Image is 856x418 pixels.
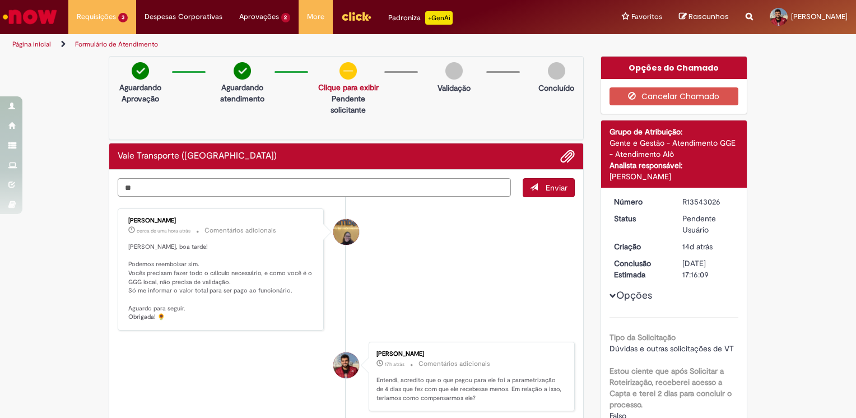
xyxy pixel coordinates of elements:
[281,13,291,22] span: 2
[606,241,674,252] dt: Criação
[339,62,357,80] img: circle-minus.png
[606,258,674,280] dt: Conclusão Estimada
[318,82,379,92] a: Clique para exibir
[388,11,453,25] div: Padroniza
[333,219,359,245] div: Amanda De Campos Gomes Do Nascimento
[682,258,734,280] div: [DATE] 17:16:09
[75,40,158,49] a: Formulário de Atendimento
[438,82,471,94] p: Validação
[128,217,315,224] div: [PERSON_NAME]
[418,359,490,369] small: Comentários adicionais
[118,178,511,197] textarea: Digite sua mensagem aqui...
[341,8,371,25] img: click_logo_yellow_360x200.png
[118,151,277,161] h2: Vale Transporte (VT) Histórico de tíquete
[682,196,734,207] div: R13543026
[606,196,674,207] dt: Número
[631,11,662,22] span: Favoritos
[610,137,739,160] div: Gente e Gestão - Atendimento GGE - Atendimento Alô
[546,183,567,193] span: Enviar
[385,361,404,368] time: 29/09/2025 23:14:28
[523,178,575,197] button: Enviar
[77,11,116,22] span: Requisições
[12,40,51,49] a: Página inicial
[132,62,149,80] img: check-circle-green.png
[114,82,166,104] p: Aguardando Aprovação
[137,227,190,234] time: 30/09/2025 15:24:41
[385,361,404,368] span: 17h atrás
[538,82,574,94] p: Concluído
[610,366,732,410] b: Estou ciente que após Solicitar a Roteirização, receberei acesso a Capta e terei 2 dias para conc...
[682,213,734,235] div: Pendente Usuário
[318,93,379,115] p: Pendente solicitante
[239,11,279,22] span: Aprovações
[610,343,734,354] span: Dúvidas e outras solicitações de VT
[118,13,128,22] span: 3
[601,57,747,79] div: Opções do Chamado
[610,87,739,105] button: Cancelar Chamado
[216,82,268,104] p: Aguardando atendimento
[234,62,251,80] img: check-circle-green.png
[204,226,276,235] small: Comentários adicionais
[610,171,739,182] div: [PERSON_NAME]
[548,62,565,80] img: img-circle-grey.png
[425,11,453,25] p: +GenAi
[791,12,848,21] span: [PERSON_NAME]
[606,213,674,224] dt: Status
[679,12,729,22] a: Rascunhos
[688,11,729,22] span: Rascunhos
[560,149,575,164] button: Adicionar anexos
[610,126,739,137] div: Grupo de Atribuição:
[8,34,562,55] ul: Trilhas de página
[137,227,190,234] span: cerca de uma hora atrás
[128,243,315,322] p: [PERSON_NAME], boa tarde! Podemos reembolsar sim. Vocês precisam fazer todo o cálculo necessário,...
[307,11,324,22] span: More
[376,351,563,357] div: [PERSON_NAME]
[145,11,222,22] span: Despesas Corporativas
[333,352,359,378] div: Evaldo Leandro Potma Da Silva
[682,241,713,252] time: 17/09/2025 11:12:15
[445,62,463,80] img: img-circle-grey.png
[376,376,563,402] p: Entendi, acredito que o que pegou para ele foi a parametrização de 4 dias que fez com que ele rec...
[682,241,713,252] span: 14d atrás
[1,6,59,28] img: ServiceNow
[610,160,739,171] div: Analista responsável:
[682,241,734,252] div: 17/09/2025 11:12:15
[610,332,676,342] b: Tipo da Solicitação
